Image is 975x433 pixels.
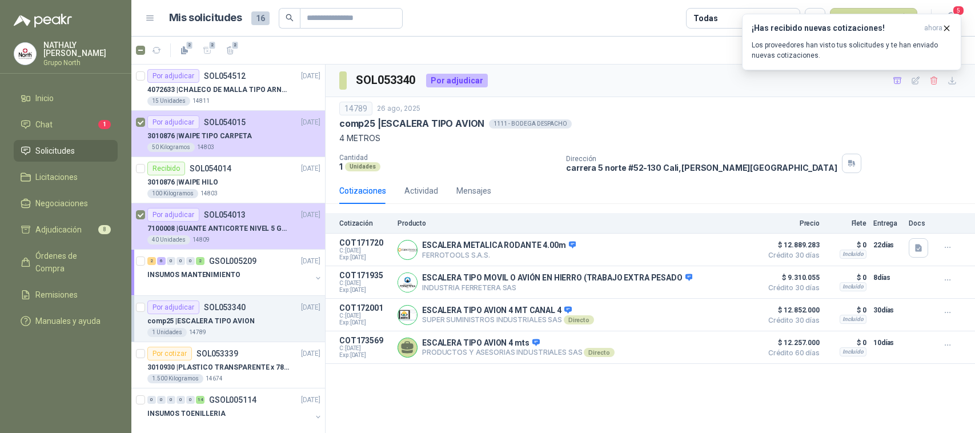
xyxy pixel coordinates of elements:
span: Exp: [DATE] [339,319,391,326]
span: 2 [208,41,216,50]
span: Exp: [DATE] [339,254,391,261]
p: $ 0 [826,303,866,317]
img: Company Logo [14,43,36,65]
img: Logo peakr [14,14,72,27]
p: 3010876 | WAIPE TIPO CARPETA [147,131,252,142]
div: Mensajes [456,185,491,197]
span: Licitaciones [35,171,78,183]
div: 1 Unidades [147,328,187,337]
p: Grupo North [43,59,118,66]
div: Cotizaciones [339,185,386,197]
p: 14803 [197,143,214,152]
div: Actividad [404,185,438,197]
a: Solicitudes [14,140,118,162]
p: ESCALERA TIPO AVION 4 mts [422,338,615,348]
p: 10 días [873,336,902,350]
div: Por adjudicar [147,69,199,83]
a: Por adjudicarSOL053340[DATE] comp25 |ESCALERA TIPO AVION1 Unidades14789 [131,296,325,342]
p: Flete [826,219,866,227]
span: C: [DATE] [339,247,391,254]
a: Adjudicación8 [14,219,118,240]
p: SOL054014 [190,165,231,173]
span: $ 12.852.000 [763,303,820,317]
div: Por adjudicar [147,208,199,222]
div: 2 [147,257,156,265]
span: 1 [98,120,111,129]
p: 26 ago, 2025 [377,103,420,114]
div: 40 Unidades [147,235,190,244]
p: SOL054512 [204,72,246,80]
p: 3010876 | WAIPE HILO [147,177,218,188]
div: Incluido [840,282,866,291]
p: ESCALERA METALICA RODANTE 4.00m [422,240,576,251]
span: Negociaciones [35,197,88,210]
p: $ 0 [826,336,866,350]
p: Cotización [339,219,391,227]
a: Licitaciones [14,166,118,188]
span: 5 [952,5,965,16]
p: Precio [763,219,820,227]
p: GSOL005209 [209,257,256,265]
p: 4 METROS [339,132,961,145]
p: 3010930 | PLASTICO TRANSPARENTE x 78 CMS [147,362,290,373]
span: Adjudicación [35,223,82,236]
p: NATHALY [PERSON_NAME] [43,41,118,57]
p: 30 días [873,303,902,317]
p: SUPER SUMINISTROS INDUSTRIALES SAS [422,315,594,324]
span: 2 [186,41,194,50]
p: comp25 | ESCALERA TIPO AVION [339,118,484,130]
p: 8 días [873,271,902,284]
a: Por cotizarSOL053339[DATE] 3010930 |PLASTICO TRANSPARENTE x 78 CMS1.500 Kilogramos14674 [131,342,325,388]
p: 1 [339,162,343,171]
span: Crédito 60 días [763,350,820,356]
p: COT173569 [339,336,391,345]
div: 50 Kilogramos [147,143,195,152]
p: 7100008 | GUANTE ANTICORTE NIVEL 5 GRIS [147,223,290,234]
div: Incluido [840,250,866,259]
span: 2 [231,41,239,50]
div: 1111 - BODEGA DESPACHO [489,119,572,129]
span: C: [DATE] [339,280,391,287]
button: ¡Has recibido nuevas cotizaciones!ahora Los proveedores han visto tus solicitudes y te han enviad... [742,14,961,70]
p: [DATE] [301,117,320,128]
div: Por adjudicar [426,74,488,87]
a: Inicio [14,87,118,109]
button: 5 [941,8,961,29]
a: RecibidoSOL054014[DATE] 3010876 |WAIPE HILO100 Kilogramos14803 [131,157,325,203]
a: 2 6 0 0 0 2 GSOL005209[DATE] INSUMOS MANTENIMIENTO [147,254,323,291]
div: 14789 [339,102,372,115]
div: 0 [167,257,175,265]
div: 0 [186,396,195,404]
p: SOL053339 [196,350,238,358]
div: 0 [147,396,156,404]
p: carrera 5 norte #52-130 Cali , [PERSON_NAME][GEOGRAPHIC_DATA] [566,163,837,173]
span: Solicitudes [35,145,75,157]
p: 14809 [192,235,210,244]
div: 0 [176,257,185,265]
a: Órdenes de Compra [14,245,118,279]
span: 8 [98,225,111,234]
a: Por adjudicarSOL054015[DATE] 3010876 |WAIPE TIPO CARPETA50 Kilogramos14803 [131,111,325,157]
div: 1.500 Kilogramos [147,374,203,383]
div: 15 Unidades [147,97,190,106]
p: INSUMOS TOENILLERIA [147,408,226,419]
div: 14 [196,396,204,404]
p: $ 0 [826,271,866,284]
p: COT171720 [339,238,391,247]
a: Por adjudicarSOL054013[DATE] 7100008 |GUANTE ANTICORTE NIVEL 5 GRIS40 Unidades14809 [131,203,325,250]
a: Negociaciones [14,193,118,214]
button: 2 [221,41,239,59]
p: Cantidad [339,154,557,162]
p: $ 0 [826,238,866,252]
span: Remisiones [35,288,78,301]
span: $ 12.257.000 [763,336,820,350]
button: 2 [198,41,216,59]
span: 16 [251,11,270,25]
span: Inicio [35,92,54,105]
p: [DATE] [301,210,320,220]
span: Crédito 30 días [763,252,820,259]
span: Órdenes de Compra [35,250,107,275]
span: $ 12.889.283 [763,238,820,252]
div: 6 [157,257,166,265]
button: 2 [175,41,194,59]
